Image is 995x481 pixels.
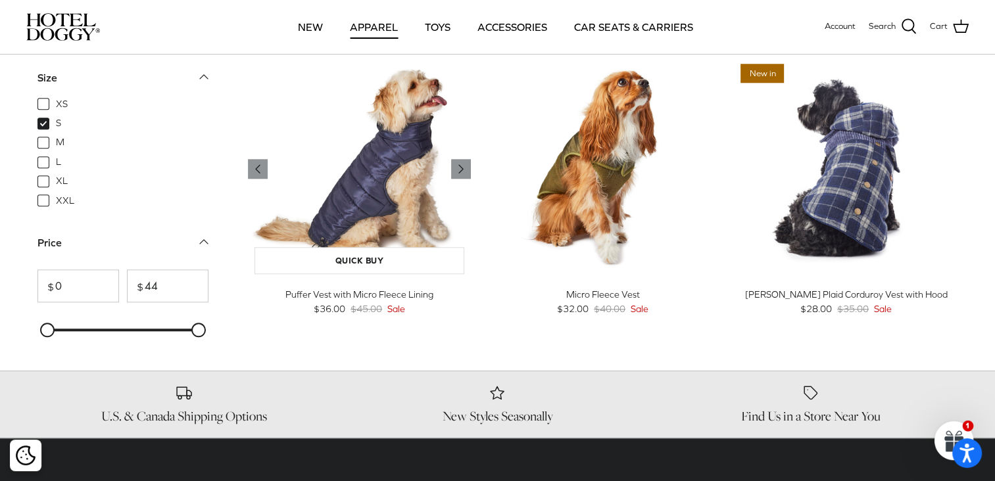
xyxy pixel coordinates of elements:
[37,233,208,262] a: Price
[825,20,856,34] a: Account
[37,270,119,303] input: From
[734,57,958,281] a: Melton Plaid Corduroy Vest with Hood
[37,235,62,252] div: Price
[10,440,41,471] div: Cookie policy
[874,302,892,316] span: Sale
[314,302,345,316] span: $36.00
[825,21,856,31] span: Account
[631,302,648,316] span: Sale
[14,444,37,467] button: Cookie policy
[562,5,705,49] a: CAR SEATS & CARRIERS
[56,98,68,111] span: XS
[734,287,958,302] div: [PERSON_NAME] Plaid Corduroy Vest with Hood
[56,137,64,150] span: M
[37,70,57,87] div: Size
[664,408,958,424] h6: Find Us in a Store Near You
[413,5,462,49] a: TOYS
[26,13,100,41] img: hoteldoggycom
[37,384,331,424] a: U.S. & Canada Shipping Options
[594,302,625,316] span: $40.00
[248,287,472,317] a: Puffer Vest with Micro Fleece Lining $36.00 $45.00 Sale
[387,302,405,316] span: Sale
[56,117,61,130] span: S
[56,175,68,188] span: XL
[869,20,896,34] span: Search
[255,247,465,274] a: Quick buy
[338,5,410,49] a: APPAREL
[800,302,832,316] span: $28.00
[56,156,61,169] span: L
[37,68,208,97] a: Size
[128,281,143,292] span: $
[734,287,958,317] a: [PERSON_NAME] Plaid Corduroy Vest with Hood $28.00 $35.00 Sale
[286,5,335,49] a: NEW
[451,159,471,179] a: Previous
[837,302,869,316] span: $35.00
[491,287,714,317] a: Micro Fleece Vest $32.00 $40.00 Sale
[466,5,559,49] a: ACCESSORIES
[351,302,382,316] span: $45.00
[930,18,969,35] a: Cart
[491,57,714,281] a: Micro Fleece Vest
[195,5,796,49] div: Primary navigation
[497,64,544,83] span: 20% off
[930,20,948,34] span: Cart
[664,384,958,424] a: Find Us in a Store Near You
[869,18,917,35] a: Search
[56,195,74,208] span: XXL
[37,408,331,424] h6: U.S. & Canada Shipping Options
[16,446,36,465] img: Cookie policy
[248,57,472,281] a: Puffer Vest with Micro Fleece Lining
[248,159,268,179] a: Previous
[127,270,208,303] input: To
[351,408,644,424] h6: New Styles Seasonally
[248,287,472,302] div: Puffer Vest with Micro Fleece Lining
[38,281,54,292] span: $
[255,64,301,83] span: 20% off
[491,287,714,302] div: Micro Fleece Vest
[557,302,589,316] span: $32.00
[740,64,784,83] span: New in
